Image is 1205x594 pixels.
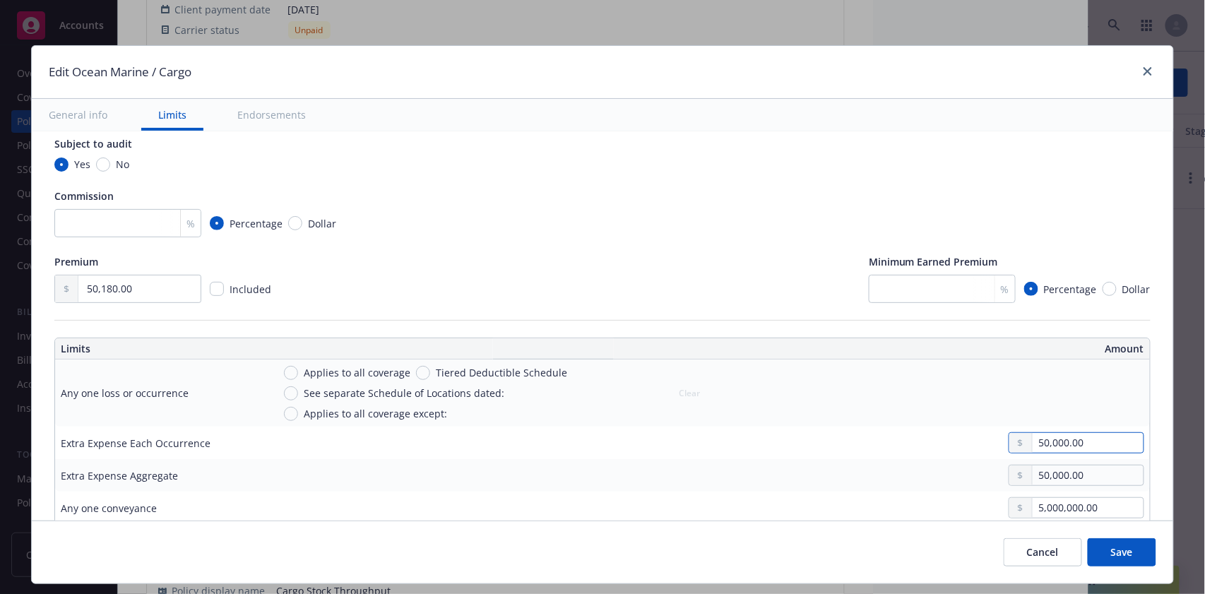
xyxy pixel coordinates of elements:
button: Endorsements [220,99,323,131]
input: Applies to all coverage [284,366,298,380]
span: % [186,216,195,231]
span: Dollar [308,216,336,231]
span: Minimum Earned Premium [869,255,998,268]
input: 0.00 [78,275,201,302]
span: Subject to audit [54,137,132,150]
input: Tiered Deductible Schedule [416,366,430,380]
th: Limits [55,338,493,360]
span: No [116,157,129,172]
span: See separate Schedule of Locations dated: [304,386,504,400]
span: Tiered Deductible Schedule [436,365,567,380]
button: General info [32,99,124,131]
span: Included [230,283,271,296]
div: Extra Expense Each Occurrence [61,436,210,451]
span: Applies to all coverage [304,365,410,380]
input: See separate Schedule of Locations dated: [284,386,298,400]
input: Percentage [210,216,224,230]
div: Any one conveyance [61,501,157,516]
div: Extra Expense Aggregate [61,468,178,483]
div: Any one loss or occurrence [61,386,189,400]
span: Percentage [230,216,283,231]
th: Amount [614,338,1150,360]
h1: Edit Ocean Marine / Cargo [49,63,191,81]
button: Limits [141,99,203,131]
input: Dollar [288,216,302,230]
input: Applies to all coverage except: [284,407,298,421]
span: Applies to all coverage except: [304,406,447,421]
